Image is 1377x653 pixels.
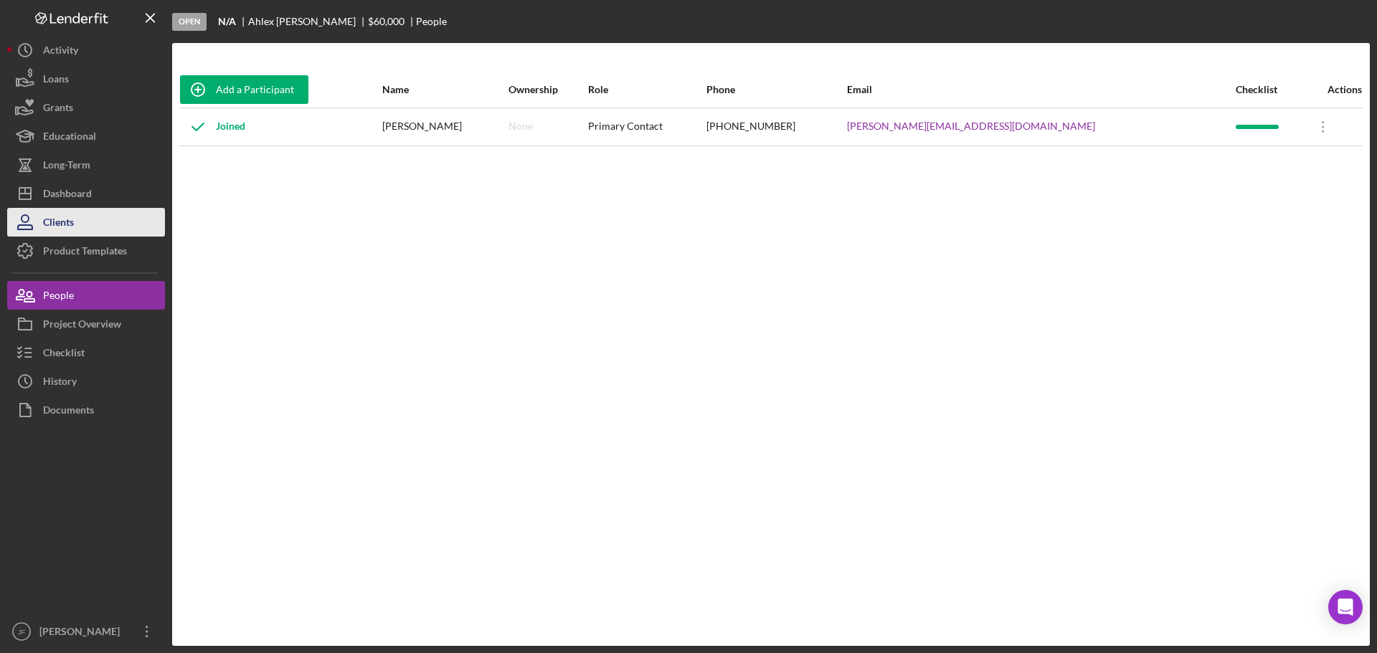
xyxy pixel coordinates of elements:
button: Add a Participant [180,75,308,104]
div: Product Templates [43,237,127,269]
div: [PERSON_NAME] [382,109,507,145]
div: Long-Term [43,151,90,183]
div: Checklist [43,338,85,371]
button: Grants [7,93,165,122]
button: Product Templates [7,237,165,265]
div: People [43,281,74,313]
button: Activity [7,36,165,65]
b: N/A [218,16,236,27]
div: Role [588,84,705,95]
button: Dashboard [7,179,165,208]
div: Name [382,84,507,95]
button: Long-Term [7,151,165,179]
div: Add a Participant [216,75,294,104]
div: Phone [706,84,846,95]
button: JF[PERSON_NAME] [7,617,165,646]
div: Loans [43,65,69,97]
button: Documents [7,396,165,424]
div: Joined [180,109,245,145]
button: Checklist [7,338,165,367]
div: Open [172,13,207,31]
div: Clients [43,208,74,240]
div: None [508,120,533,132]
button: People [7,281,165,310]
div: Activity [43,36,78,68]
button: History [7,367,165,396]
div: [PERSON_NAME] [36,617,129,649]
div: Email [847,84,1234,95]
div: Project Overview [43,310,121,342]
div: Educational [43,122,96,154]
div: Ahlex [PERSON_NAME] [248,16,368,27]
div: [PHONE_NUMBER] [706,109,846,145]
button: Loans [7,65,165,93]
button: Clients [7,208,165,237]
div: Grants [43,93,73,125]
div: Dashboard [43,179,92,211]
div: Actions [1305,84,1362,95]
div: History [43,367,77,399]
button: Project Overview [7,310,165,338]
button: Educational [7,122,165,151]
span: $60,000 [368,15,404,27]
div: People [416,16,447,27]
div: Documents [43,396,94,428]
div: Primary Contact [588,109,705,145]
div: Checklist [1236,84,1304,95]
text: JF [18,628,26,636]
div: Ownership [508,84,587,95]
a: [PERSON_NAME][EMAIL_ADDRESS][DOMAIN_NAME] [847,120,1095,132]
div: Open Intercom Messenger [1328,590,1363,624]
